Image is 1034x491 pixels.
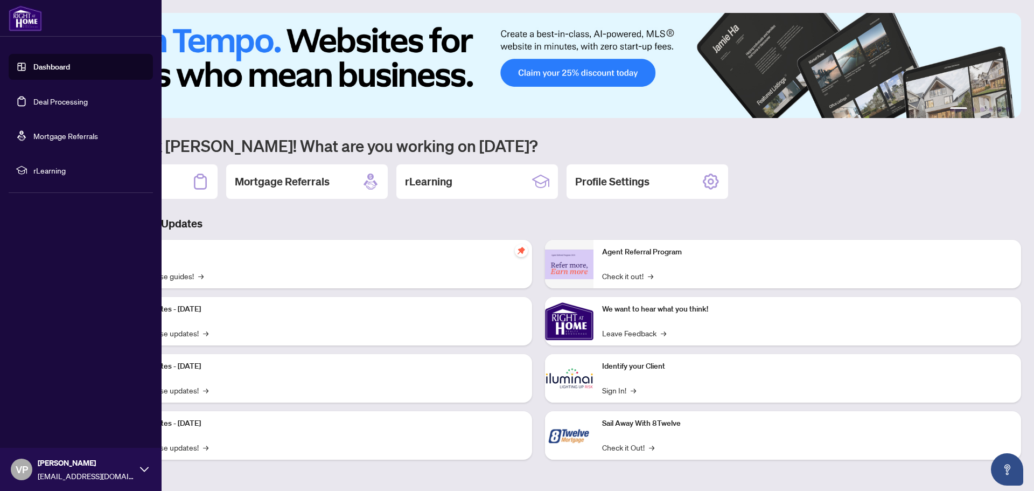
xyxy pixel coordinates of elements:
button: 2 [972,107,976,112]
img: logo [9,5,42,31]
img: Agent Referral Program [545,250,593,279]
span: → [203,384,208,396]
a: Mortgage Referrals [33,131,98,141]
a: Check it out!→ [602,270,653,282]
p: Identify your Client [602,361,1012,372]
span: → [203,441,208,453]
span: → [661,327,666,339]
button: 1 [950,107,967,112]
img: We want to hear what you think! [545,297,593,345]
img: Slide 0 [56,13,1021,118]
button: 5 [997,107,1002,112]
h2: rLearning [405,174,452,189]
p: Sail Away With 8Twelve [602,418,1012,430]
button: Open asap [991,453,1023,486]
p: Platform Updates - [DATE] [113,418,523,430]
span: → [631,384,636,396]
h3: Brokerage & Industry Updates [56,216,1021,231]
button: 3 [980,107,984,112]
h1: Welcome back [PERSON_NAME]! What are you working on [DATE]? [56,135,1021,156]
span: [EMAIL_ADDRESS][DOMAIN_NAME] [38,470,135,482]
img: Sail Away With 8Twelve [545,411,593,460]
a: Check it Out!→ [602,441,654,453]
button: 6 [1006,107,1010,112]
a: Leave Feedback→ [602,327,666,339]
p: We want to hear what you think! [602,303,1012,315]
img: Identify your Client [545,354,593,403]
span: → [198,270,204,282]
h2: Profile Settings [575,174,649,189]
h2: Mortgage Referrals [235,174,330,189]
span: → [648,270,653,282]
span: → [649,441,654,453]
span: [PERSON_NAME] [38,457,135,469]
p: Platform Updates - [DATE] [113,303,523,315]
span: VP [16,462,28,477]
a: Deal Processing [33,96,88,106]
p: Platform Updates - [DATE] [113,361,523,372]
p: Agent Referral Program [602,246,1012,258]
span: → [203,327,208,339]
a: Sign In!→ [602,384,636,396]
button: 4 [989,107,993,112]
span: pushpin [515,244,528,257]
span: rLearning [33,164,145,176]
a: Dashboard [33,62,70,72]
p: Self-Help [113,246,523,258]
